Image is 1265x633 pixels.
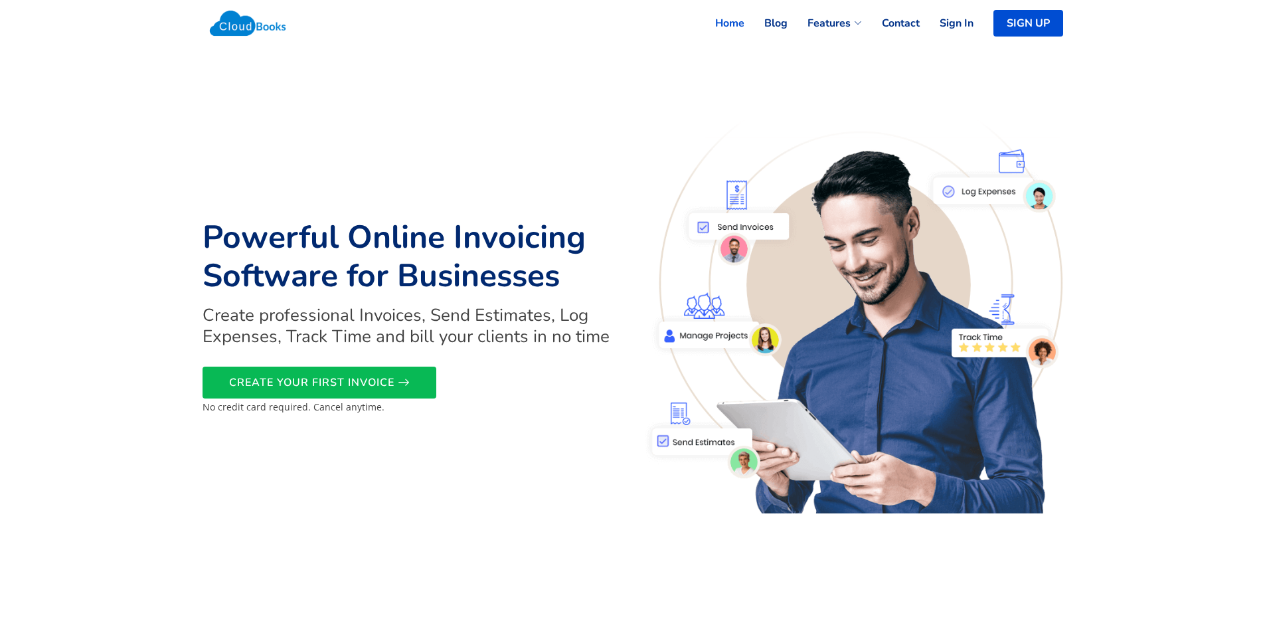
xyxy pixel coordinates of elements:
[203,367,436,399] a: CREATE YOUR FIRST INVOICE
[203,401,384,413] small: No credit card required. Cancel anytime.
[807,15,851,31] span: Features
[993,10,1063,37] a: SIGN UP
[744,9,788,38] a: Blog
[788,9,862,38] a: Features
[862,9,920,38] a: Contact
[695,9,744,38] a: Home
[203,305,625,346] h2: Create professional Invoices, Send Estimates, Log Expenses, Track Time and bill your clients in n...
[920,9,973,38] a: Sign In
[203,219,625,295] h1: Powerful Online Invoicing Software for Businesses
[203,3,294,43] img: Cloudbooks Logo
